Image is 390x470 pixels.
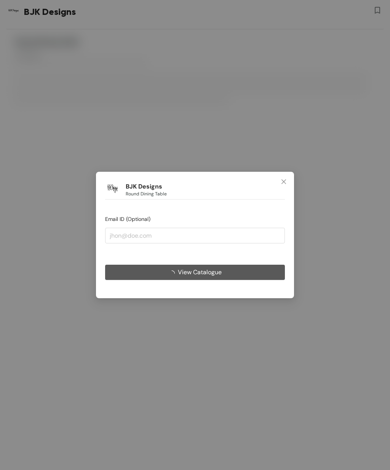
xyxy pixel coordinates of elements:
span: close [281,179,287,185]
span: loading [169,270,178,277]
span: View Catalogue [178,267,222,277]
span: Email ID (Optional) [105,216,150,222]
button: Close [273,172,294,192]
input: jhon@doe.com [105,228,285,243]
img: Buyer Portal [105,181,120,196]
button: View Catalogue [105,265,285,280]
span: Round Dining Table [126,190,167,198]
h1: BJK Designs [126,183,162,190]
